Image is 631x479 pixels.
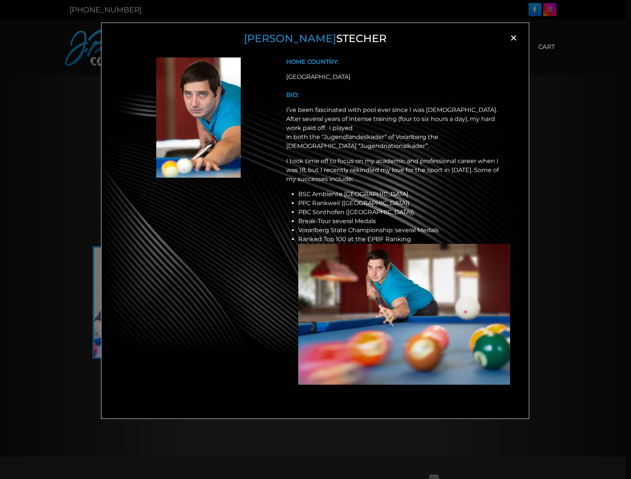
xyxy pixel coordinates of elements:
p: I’ve been fascinated with pool ever since I was [DEMOGRAPHIC_DATA]. After several years of intens... [286,106,510,151]
div: [GEOGRAPHIC_DATA] [286,73,510,82]
li: PPC Rankweil ([GEOGRAPHIC_DATA]) [298,199,510,208]
li: BSC Ambiente [GEOGRAPHIC_DATA] [298,190,510,199]
li: Break-Tour several Medals [298,217,510,226]
span: × [508,32,519,44]
li: Ranked Top 100 at the EPBF Ranking [298,235,510,385]
span: [PERSON_NAME] [244,32,336,45]
p: I took time off to focus on my academic and professional career when I was 18, but I recently rek... [286,157,510,184]
b: HOME COUNTRY: [286,58,338,65]
li: Vorarlberg State Championship: several Medals [298,226,510,235]
img: Marcel Stecher [156,57,241,178]
li: PBC Sonthofen ([GEOGRAPHIC_DATA]) [298,208,510,217]
b: BIO: [286,91,299,98]
h3: Stecher [111,32,519,45]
